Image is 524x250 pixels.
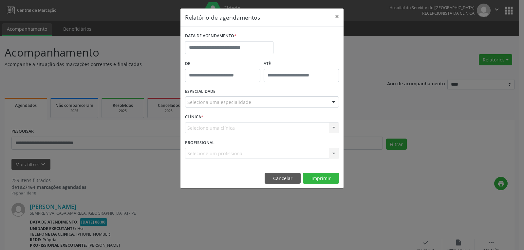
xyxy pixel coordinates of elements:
span: Seleciona uma especialidade [187,99,251,106]
button: Close [330,8,344,25]
label: ATÉ [264,59,339,69]
label: CLÍNICA [185,112,203,122]
label: DATA DE AGENDAMENTO [185,31,236,41]
label: PROFISSIONAL [185,138,215,148]
label: De [185,59,260,69]
label: ESPECIALIDADE [185,87,215,97]
button: Cancelar [265,173,301,184]
button: Imprimir [303,173,339,184]
h5: Relatório de agendamentos [185,13,260,22]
